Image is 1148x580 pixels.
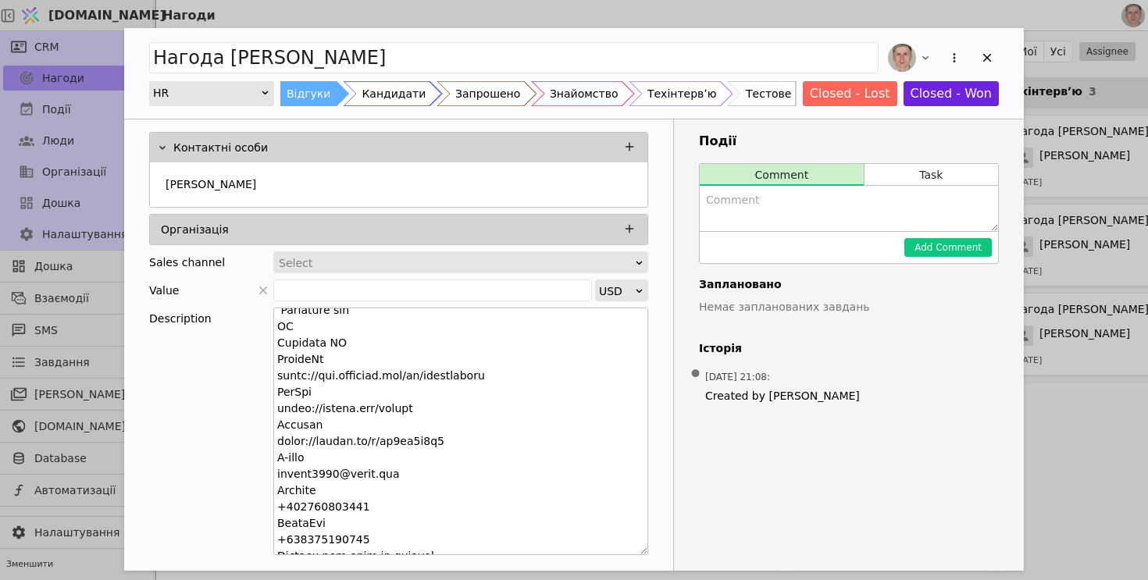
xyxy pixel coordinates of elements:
[153,82,260,104] div: HR
[888,44,916,72] img: РS
[699,276,999,293] h4: Заплановано
[149,308,273,329] div: Description
[904,238,992,257] button: Add Comment
[362,81,426,106] div: Кандидати
[904,81,1000,106] button: Closed - Won
[803,81,897,106] button: Closed - Lost
[166,176,256,193] p: [PERSON_NAME]
[647,81,717,106] div: Техінтервʼю
[550,81,619,106] div: Знайомство
[149,251,225,273] div: Sales channel
[699,299,999,315] p: Немає запланованих завдань
[865,164,998,186] button: Task
[699,340,999,357] h4: Історія
[700,164,864,186] button: Comment
[173,140,268,156] p: Контактні особи
[455,81,520,106] div: Запрошено
[699,132,999,151] h3: Події
[124,28,1024,571] div: Add Opportunity
[599,280,634,302] div: USD
[279,252,633,274] div: Select
[746,81,791,106] div: Тестове
[149,279,179,301] span: Value
[273,308,648,555] textarea: Lore Ipsum Dol Sitametco Adipi el sedd: $026 Eiusmodt inc $6598 Utlabo etdolo 3 magna aliquae Adm...
[161,222,229,238] p: Організація
[287,81,330,106] div: Відгуки
[705,388,993,404] span: Created by [PERSON_NAME]
[688,354,704,394] span: •
[705,370,770,384] span: [DATE] 21:08 :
